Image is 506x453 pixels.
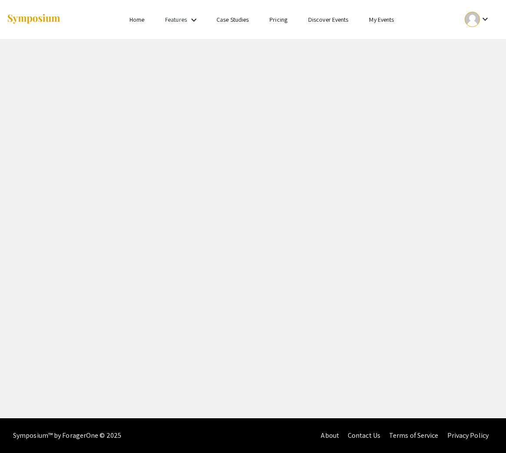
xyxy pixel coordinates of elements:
[130,16,144,23] a: Home
[348,431,380,440] a: Contact Us
[13,418,121,453] div: Symposium™ by ForagerOne © 2025
[165,16,187,23] a: Features
[456,10,499,29] button: Expand account dropdown
[321,431,339,440] a: About
[447,431,489,440] a: Privacy Policy
[189,15,199,25] mat-icon: Expand Features list
[270,16,287,23] a: Pricing
[369,16,394,23] a: My Events
[216,16,249,23] a: Case Studies
[480,14,490,24] mat-icon: Expand account dropdown
[308,16,349,23] a: Discover Events
[7,13,61,25] img: Symposium by ForagerOne
[389,431,439,440] a: Terms of Service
